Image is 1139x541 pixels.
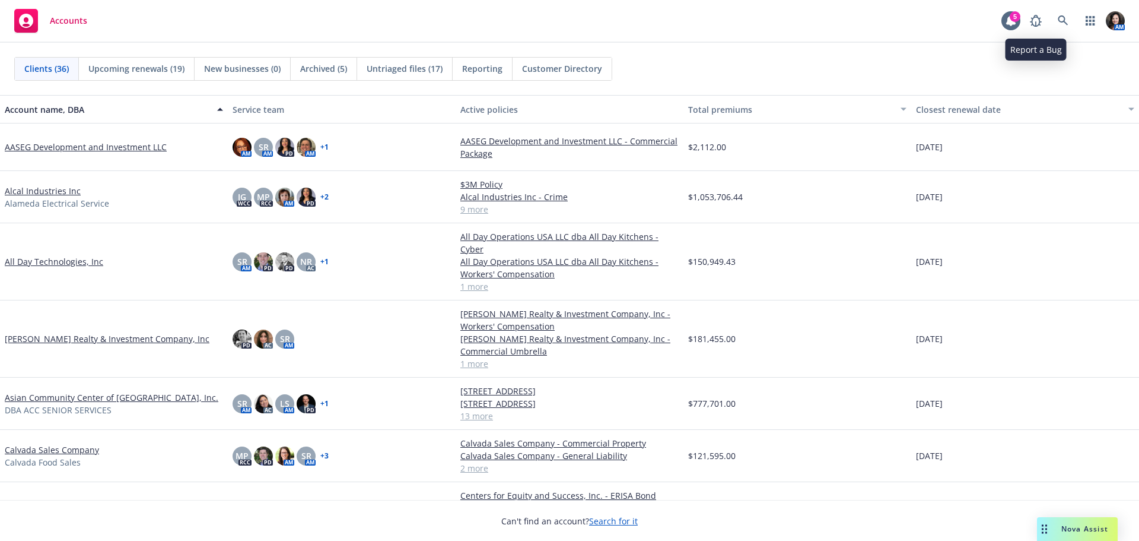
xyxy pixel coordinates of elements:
span: Calvada Food Sales [5,456,81,469]
img: photo [275,447,294,466]
span: $777,701.00 [688,397,736,410]
span: [DATE] [916,141,943,153]
a: Search [1051,9,1075,33]
span: Accounts [50,16,87,26]
a: AASEG Development and Investment LLC - Commercial Package [460,135,679,160]
img: photo [254,447,273,466]
a: $3M Policy [460,178,679,191]
a: Asian Community Center of [GEOGRAPHIC_DATA], Inc. [5,391,218,404]
a: + 1 [320,258,329,265]
a: + 3 [320,453,329,460]
span: Upcoming renewals (19) [88,62,184,75]
span: Nova Assist [1061,524,1108,534]
a: [PERSON_NAME] Realty & Investment Company, Inc - Workers' Compensation [460,308,679,333]
a: + 2 [320,194,329,201]
span: SR [259,141,269,153]
span: MP [236,450,249,462]
img: photo [254,252,273,271]
a: [STREET_ADDRESS] [460,397,679,410]
span: Can't find an account? [501,515,638,527]
a: [STREET_ADDRESS] [460,385,679,397]
a: All Day Operations USA LLC dba All Day Kitchens - Cyber [460,230,679,255]
img: photo [254,330,273,349]
div: Service team [233,103,451,116]
span: $150,949.43 [688,255,736,268]
button: Service team [228,95,456,124]
div: 5 [1010,11,1020,22]
span: $1,053,706.44 [688,191,743,203]
img: photo [275,138,294,157]
a: Calvada Sales Company - General Liability [460,450,679,462]
a: 13 more [460,410,679,422]
span: [DATE] [916,450,943,462]
span: Untriaged files (17) [367,62,443,75]
a: 1 more [460,280,679,293]
a: Accounts [9,4,92,37]
span: LS [280,397,289,410]
span: [DATE] [916,191,943,203]
span: [DATE] [916,333,943,345]
div: Total premiums [688,103,893,116]
span: JG [238,191,246,203]
img: photo [297,138,316,157]
span: DBA ACC SENIOR SERVICES [5,404,112,416]
a: [PERSON_NAME] Realty & Investment Company, Inc [5,333,209,345]
button: Nova Assist [1037,517,1118,541]
a: Alcal Industries Inc [5,185,81,197]
a: Centers for Equity and Success, Inc. - ERISA Bond [460,489,679,502]
img: photo [254,394,273,413]
img: photo [233,138,252,157]
a: Calvada Sales Company - Commercial Property [460,437,679,450]
span: New businesses (0) [204,62,281,75]
img: photo [1106,11,1125,30]
span: Alameda Electrical Service [5,197,109,210]
span: SR [280,333,290,345]
a: Calvada Sales Company [5,444,99,456]
span: Archived (5) [300,62,347,75]
span: Customer Directory [522,62,602,75]
span: SR [237,255,247,268]
span: $121,595.00 [688,450,736,462]
span: $181,455.00 [688,333,736,345]
a: 2 more [460,462,679,474]
span: MP [257,191,270,203]
span: $2,112.00 [688,141,726,153]
a: + 1 [320,400,329,407]
span: [DATE] [916,397,943,410]
span: [DATE] [916,255,943,268]
button: Active policies [456,95,683,124]
a: 9 more [460,203,679,216]
button: Total premiums [683,95,911,124]
span: Clients (36) [24,62,69,75]
img: photo [297,188,316,207]
a: 1 more [460,357,679,370]
span: NR [300,255,312,268]
img: photo [275,252,294,271]
span: SR [237,397,247,410]
span: SR [301,450,311,462]
div: Account name, DBA [5,103,210,116]
a: [PERSON_NAME] Realty & Investment Company, Inc - Commercial Umbrella [460,333,679,357]
div: Active policies [460,103,679,116]
a: Report a Bug [1024,9,1048,33]
a: Alcal Industries Inc - Crime [460,191,679,203]
span: Reporting [462,62,502,75]
a: Search for it [589,515,638,527]
img: photo [275,188,294,207]
div: Closest renewal date [916,103,1121,116]
img: photo [297,394,316,413]
button: Closest renewal date [911,95,1139,124]
a: All Day Technologies, Inc [5,255,103,268]
img: photo [233,330,252,349]
a: All Day Operations USA LLC dba All Day Kitchens - Workers' Compensation [460,255,679,280]
div: Drag to move [1037,517,1052,541]
a: + 1 [320,144,329,151]
a: Switch app [1078,9,1102,33]
a: AASEG Development and Investment LLC [5,141,167,153]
